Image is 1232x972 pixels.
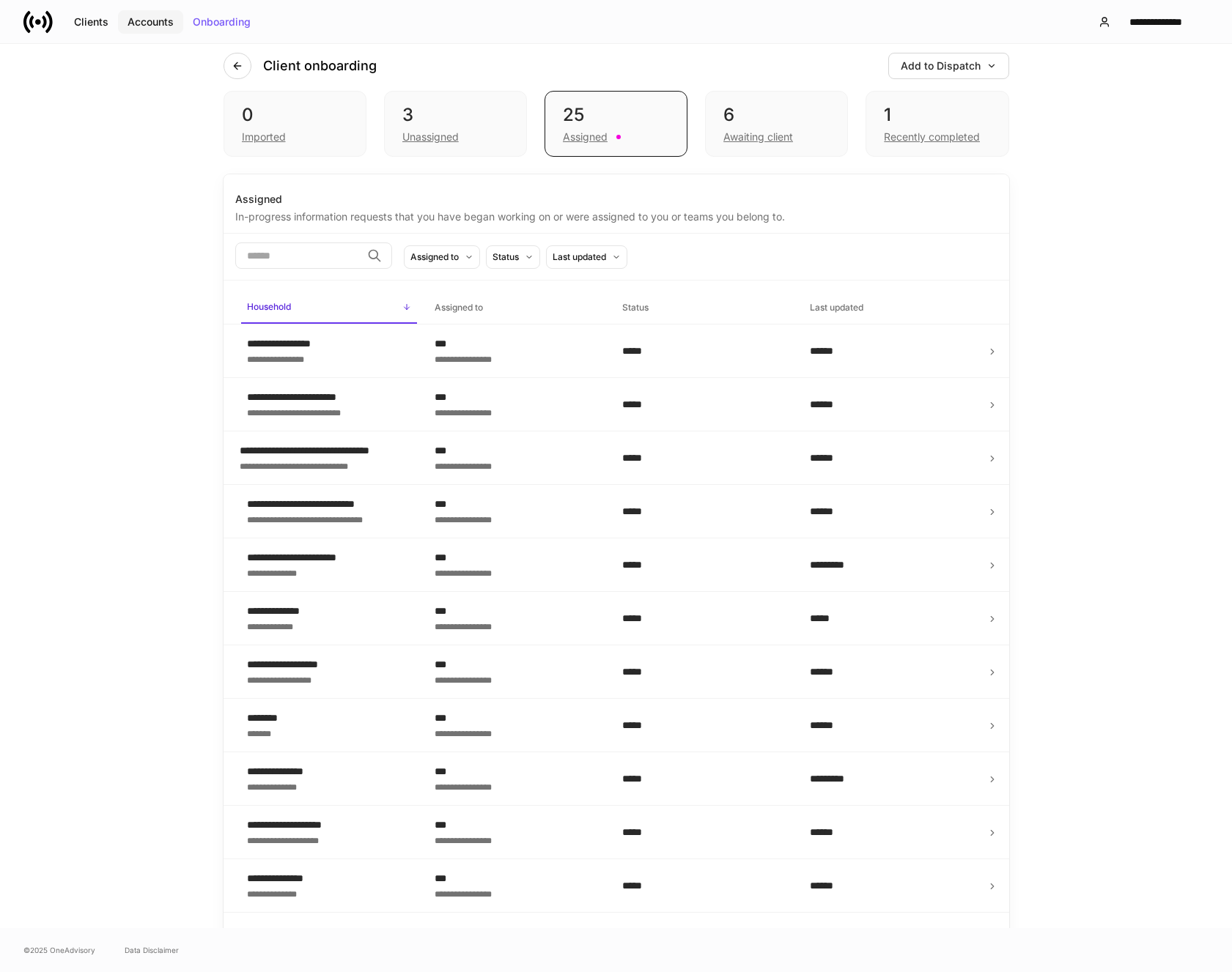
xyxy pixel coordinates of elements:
span: Assigned to [429,293,605,323]
span: © 2025 OneAdvisory [23,944,95,956]
div: Recently completed [884,130,980,144]
div: 25 [563,103,669,127]
span: Status [616,293,792,323]
div: 25Assigned [545,91,687,157]
div: 6Awaiting client [705,91,848,157]
div: Assigned [235,192,997,207]
div: Last updated [553,250,606,264]
h6: Assigned to [435,300,483,314]
h4: Client onboarding [263,57,377,75]
button: Clients [64,10,118,34]
div: Onboarding [193,17,251,27]
div: Accounts [128,17,174,27]
div: Clients [74,17,108,27]
h6: Status [622,300,649,314]
button: Add to Dispatch [888,53,1009,79]
div: 3Unassigned [384,91,527,157]
div: Assigned [563,130,608,144]
a: Data Disclaimer [125,944,179,956]
div: Awaiting client [723,130,793,144]
div: 0Imported [224,91,366,157]
button: Status [486,245,540,269]
span: Last updated [804,293,980,323]
button: Accounts [118,10,183,34]
h6: Last updated [810,300,863,314]
div: Unassigned [402,130,459,144]
div: In-progress information requests that you have began working on or were assigned to you or teams ... [235,207,997,224]
button: Onboarding [183,10,260,34]
div: Add to Dispatch [901,61,997,71]
button: Last updated [546,245,627,269]
div: 6 [723,103,830,127]
div: 3 [402,103,509,127]
div: Status [493,250,519,264]
div: 1Recently completed [866,91,1008,157]
div: 1 [884,103,990,127]
button: Assigned to [404,245,480,269]
div: Assigned to [410,250,459,264]
div: 0 [242,103,348,127]
div: Imported [242,130,286,144]
h6: Household [247,300,291,314]
span: Household [241,292,417,324]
